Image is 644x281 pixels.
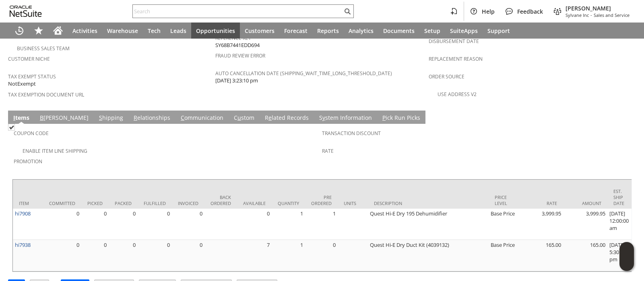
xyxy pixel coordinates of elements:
a: Forecast [279,23,312,39]
a: Order Source [429,73,464,80]
span: B [40,114,43,121]
div: Committed [49,200,75,206]
a: Customer Niche [8,55,50,62]
a: Use Address V2 [438,91,477,98]
a: Analytics [344,23,378,39]
a: Related Records [263,114,311,123]
svg: Recent Records [14,26,24,35]
span: Customers [245,27,275,35]
div: Shortcuts [29,23,48,39]
a: Business Sales Team [17,45,70,52]
div: Fulfilled [144,200,166,206]
td: 3,999.95 [519,209,563,240]
span: Warehouse [107,27,138,35]
td: 0 [237,209,272,240]
a: Tech [143,23,165,39]
a: Disbursement Date [429,38,479,45]
td: Base Price [489,209,519,240]
div: Back Ordered [211,194,231,206]
a: Rate [322,148,334,154]
a: Custom [232,114,256,123]
td: 3,999.95 [563,209,607,240]
svg: Shortcuts [34,26,43,35]
div: Units [344,200,362,206]
a: Pick Run Picks [380,114,422,123]
span: S [99,114,102,121]
a: Relationships [132,114,172,123]
input: Search [133,6,343,16]
td: 1 [272,240,305,271]
div: Pre Ordered [311,194,332,206]
a: Items [11,114,31,123]
td: 165.00 [519,240,563,271]
span: Feedback [517,8,543,15]
td: 0 [172,240,204,271]
a: Tax Exempt Status [8,73,56,80]
div: Invoiced [178,200,198,206]
span: Analytics [349,27,374,35]
td: 0 [138,240,172,271]
td: Base Price [489,240,519,271]
a: Shipping [97,114,125,123]
span: Support [487,27,510,35]
a: Transaction Discount [322,130,381,137]
span: [DATE] 3:23:10 pm [215,77,258,84]
td: 0 [81,240,109,271]
span: P [382,114,386,121]
td: 165.00 [563,240,607,271]
td: 0 [43,240,81,271]
svg: logo [10,6,42,17]
td: 1 [305,209,338,240]
div: Est. Ship Date [613,188,625,206]
a: Setup [419,23,445,39]
a: Warehouse [102,23,143,39]
span: Tech [148,27,161,35]
a: Replacement reason [429,55,483,62]
span: Activities [72,27,97,35]
a: Fraud Review Error [215,52,265,59]
span: Setup [424,27,440,35]
a: hi7938 [15,241,31,248]
td: [DATE] 5:30:00 pm [607,240,631,271]
a: hi7908 [15,210,31,217]
span: SuiteApps [450,27,478,35]
div: Amount [569,200,601,206]
div: Packed [115,200,132,206]
a: System Information [317,114,374,123]
td: 7 [237,240,272,271]
iframe: Click here to launch Oracle Guided Learning Help Panel [619,242,634,271]
span: Oracle Guided Learning Widget. To move around, please hold and drag [619,257,634,271]
span: e [268,114,272,121]
td: 0 [109,240,138,271]
a: Auto Cancellation Date (shipping_wait_time_long_threshold_date) [215,70,392,77]
a: Coupon Code [14,130,49,137]
span: Leads [170,27,186,35]
div: Quantity [278,200,299,206]
td: 0 [81,209,109,240]
a: Activities [68,23,102,39]
a: Promotion [14,158,42,165]
span: Help [482,8,495,15]
span: SY68B7441EDD694 [215,41,260,49]
a: Support [483,23,515,39]
span: y [322,114,325,121]
span: [PERSON_NAME] [566,4,630,12]
td: Quest Hi-E Dry 195 Dehumidifier [368,209,489,240]
a: B[PERSON_NAME] [38,114,91,123]
a: Customers [240,23,279,39]
img: Checked [8,124,15,131]
span: I [13,114,15,121]
div: Description [374,200,483,206]
td: 0 [43,209,81,240]
a: Documents [378,23,419,39]
span: u [237,114,241,121]
a: Opportunities [191,23,240,39]
a: Enable Item Line Shipping [23,148,87,154]
td: 0 [138,209,172,240]
span: Sales and Service [594,12,630,18]
td: 0 [305,240,338,271]
span: NotExempt [8,80,36,88]
div: Picked [87,200,103,206]
span: C [181,114,184,121]
td: 1 [272,209,305,240]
